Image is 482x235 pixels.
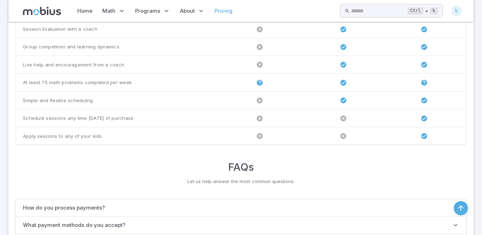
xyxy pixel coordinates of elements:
span: Programs [135,7,160,15]
kbd: Ctrl [408,7,423,14]
a: Home [75,3,95,19]
h3: FAQs [16,159,466,175]
button: How do you process payments? [16,199,466,216]
td: At least 75 math problems completed per week [16,74,217,91]
button: What payment methods do you accept? [16,217,466,234]
td: Simple and flexible scheduling [16,91,217,109]
div: k [451,6,462,16]
td: Apply sessions to any of your kids [16,127,217,145]
td: Schedule sessions any time [DATE] of purchase [16,109,217,127]
span: About [180,7,195,15]
p: Let us help answer the most common questions. [16,178,466,185]
td: Group competition and learning dynamics [16,38,217,55]
span: Math [102,7,115,15]
p: What payment methods do you accept? [23,221,125,229]
a: Pricing [212,3,235,19]
p: How do you process payments? [23,204,105,212]
td: Live help and encouragement from a coach [16,55,217,73]
div: + [408,7,438,15]
td: Session Evaluation with a coach [16,20,217,38]
kbd: k [430,7,438,14]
